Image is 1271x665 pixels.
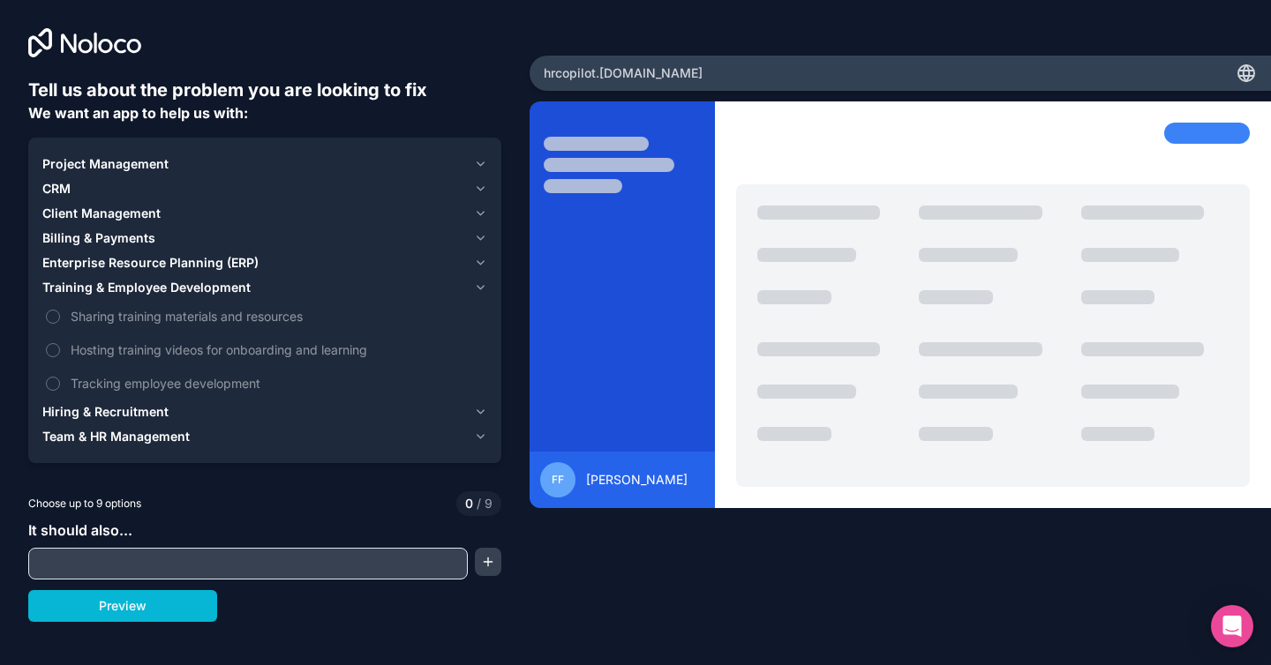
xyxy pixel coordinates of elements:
[42,300,487,400] div: Training & Employee Development
[1211,605,1253,647] div: Open Intercom Messenger
[42,428,190,445] span: Team & HR Management
[586,471,688,489] span: [PERSON_NAME]
[71,374,484,392] span: Tracking employee development
[477,496,481,511] span: /
[544,64,703,82] span: hrcopilot .[DOMAIN_NAME]
[28,78,501,102] h6: Tell us about the problem you are looking to fix
[28,104,248,122] span: We want an app to help us with:
[42,152,487,176] button: Project Management
[71,340,484,359] span: Hosting training videos for onboarding and learning
[465,495,473,512] span: 0
[42,250,487,275] button: Enterprise Resource Planning (ERP)
[42,275,487,300] button: Training & Employee Development
[28,496,141,512] span: Choose up to 9 options
[42,201,487,226] button: Client Management
[42,226,487,250] button: Billing & Payments
[552,473,564,487] span: FF
[28,521,132,539] span: It should also...
[473,495,493,512] span: 9
[71,307,484,325] span: Sharing training materials and resources
[42,400,487,424] button: Hiring & Recruitment
[42,205,161,222] span: Client Management
[42,176,487,201] button: CRM
[28,590,217,622] button: Preview
[46,343,60,357] button: Hosting training videos for onboarding and learning
[42,424,487,449] button: Team & HR Management
[42,279,251,296] span: Training & Employee Development
[42,229,155,247] span: Billing & Payments
[46,377,60,391] button: Tracking employee development
[42,403,169,421] span: Hiring & Recruitment
[42,180,71,198] span: CRM
[46,310,60,324] button: Sharing training materials and resources
[42,254,259,272] span: Enterprise Resource Planning (ERP)
[42,155,169,173] span: Project Management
